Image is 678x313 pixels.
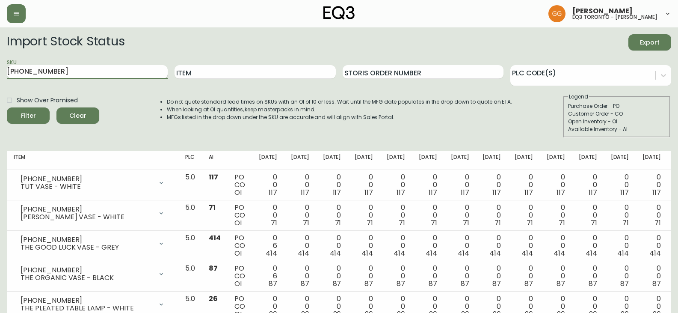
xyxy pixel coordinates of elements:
[387,173,405,197] div: 0 0
[591,218,597,228] span: 71
[444,151,476,170] th: [DATE]
[483,265,501,288] div: 0 0
[492,279,501,289] span: 87
[323,234,341,257] div: 0 0
[431,218,437,228] span: 71
[419,265,437,288] div: 0 0
[380,151,412,170] th: [DATE]
[301,279,309,289] span: 87
[209,294,218,304] span: 26
[547,265,565,288] div: 0 0
[399,218,405,228] span: 71
[269,279,277,289] span: 87
[387,234,405,257] div: 0 0
[209,233,221,243] span: 414
[412,151,444,170] th: [DATE]
[7,151,178,170] th: Item
[579,173,597,197] div: 0 0
[419,204,437,227] div: 0 0
[303,218,309,228] span: 71
[429,188,437,197] span: 117
[234,204,245,227] div: PO CO
[323,173,341,197] div: 0 0
[540,151,572,170] th: [DATE]
[252,151,284,170] th: [DATE]
[547,234,565,257] div: 0 0
[7,107,50,124] button: Filter
[636,151,668,170] th: [DATE]
[21,206,153,213] div: [PHONE_NUMBER]
[515,234,533,257] div: 0 0
[364,188,373,197] span: 117
[586,248,597,258] span: 414
[21,175,153,183] div: [PHONE_NUMBER]
[604,151,636,170] th: [DATE]
[620,188,629,197] span: 117
[14,204,172,223] div: [PHONE_NUMBER][PERSON_NAME] VASE - WHITE
[21,244,153,251] div: THE GOOD LUCK VASE - GREY
[649,248,661,258] span: 414
[271,218,277,228] span: 71
[654,218,661,228] span: 71
[234,188,242,197] span: OI
[559,218,565,228] span: 71
[451,204,469,227] div: 0 0
[234,234,245,257] div: PO CO
[259,234,277,257] div: 0 6
[209,203,216,212] span: 71
[21,236,153,244] div: [PHONE_NUMBER]
[568,110,666,118] div: Customer Order - CO
[284,151,316,170] th: [DATE]
[483,173,501,197] div: 0 0
[463,218,469,228] span: 71
[642,173,661,197] div: 0 0
[451,234,469,257] div: 0 0
[394,248,405,258] span: 414
[397,279,405,289] span: 87
[568,118,666,125] div: Open Inventory - OI
[557,279,565,289] span: 87
[515,204,533,227] div: 0 0
[202,151,228,170] th: AI
[572,8,633,15] span: [PERSON_NAME]
[291,173,309,197] div: 0 0
[361,248,373,258] span: 414
[483,204,501,227] div: 0 0
[547,173,565,197] div: 0 0
[178,151,202,170] th: PLC
[611,204,629,227] div: 0 0
[579,265,597,288] div: 0 0
[620,279,629,289] span: 87
[521,248,533,258] span: 414
[617,248,629,258] span: 414
[323,265,341,288] div: 0 0
[508,151,540,170] th: [DATE]
[572,151,604,170] th: [DATE]
[458,248,469,258] span: 414
[419,234,437,257] div: 0 0
[397,188,405,197] span: 117
[628,34,671,51] button: Export
[524,188,533,197] span: 117
[178,170,202,200] td: 5.0
[355,204,373,227] div: 0 0
[14,173,172,192] div: [PHONE_NUMBER]TUT VASE - WHITE
[316,151,348,170] th: [DATE]
[524,279,533,289] span: 87
[178,261,202,292] td: 5.0
[298,248,309,258] span: 414
[652,188,661,197] span: 117
[364,279,373,289] span: 87
[259,204,277,227] div: 0 0
[21,274,153,282] div: THE ORGANIC VASE - BLACK
[568,102,666,110] div: Purchase Order - PO
[21,297,153,304] div: [PHONE_NUMBER]
[63,110,92,121] span: Clear
[611,265,629,288] div: 0 0
[579,204,597,227] div: 0 0
[476,151,508,170] th: [DATE]
[355,265,373,288] div: 0 0
[178,231,202,261] td: 5.0
[642,234,661,257] div: 0 0
[579,234,597,257] div: 0 0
